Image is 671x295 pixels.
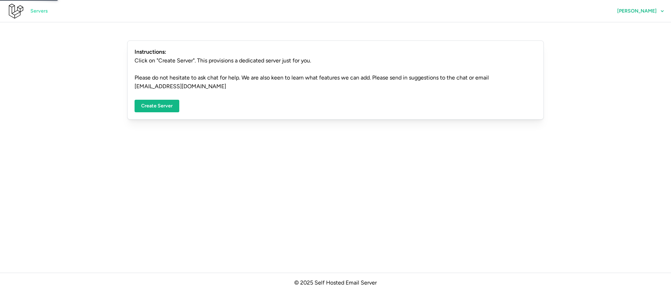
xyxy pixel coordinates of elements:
span: Servers [30,5,48,17]
span: Create Server [141,100,173,112]
div: Click on "Create Server". This provisions a dedicated server just for you. Please do not hesitate... [127,40,544,120]
b: Instructions: [135,48,536,56]
button: [PERSON_NAME] [611,5,671,17]
a: Servers [24,5,55,17]
span: [PERSON_NAME] [617,9,657,14]
button: Create Server [135,100,179,112]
